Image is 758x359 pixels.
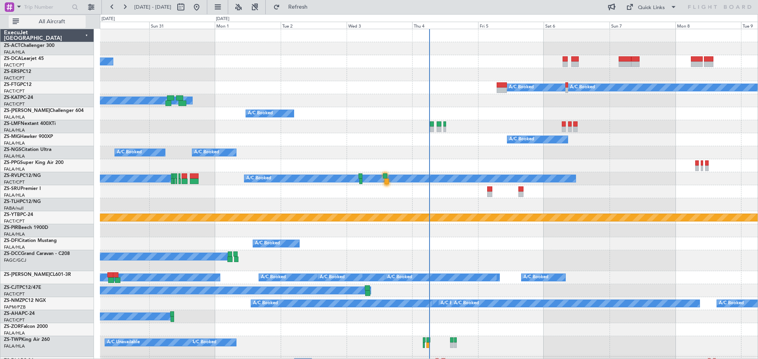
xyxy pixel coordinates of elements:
[4,56,44,61] a: ZS-DCALearjet 45
[4,127,25,133] a: FALA/HLA
[4,231,25,237] a: FALA/HLA
[4,95,33,100] a: ZS-KATPC-24
[638,4,665,12] div: Quick Links
[4,324,48,329] a: ZS-ZORFalcon 2000
[149,22,215,29] div: Sun 31
[4,153,25,159] a: FALA/HLA
[4,238,19,243] span: ZS-DFI
[4,343,25,349] a: FALA/HLA
[4,134,20,139] span: ZS-MIG
[215,22,281,29] div: Mon 1
[4,272,71,277] a: ZS-[PERSON_NAME]CL601-3R
[4,317,24,323] a: FACT/CPT
[21,19,83,24] span: All Aircraft
[134,4,171,11] span: [DATE] - [DATE]
[216,16,229,22] div: [DATE]
[454,298,479,309] div: A/C Booked
[320,272,345,283] div: A/C Booked
[610,22,675,29] div: Sun 7
[24,1,69,13] input: Trip Number
[4,95,20,100] span: ZS-KAT
[4,134,53,139] a: ZS-MIGHawker 900XP
[4,56,21,61] span: ZS-DCA
[4,82,20,87] span: ZS-FTG
[4,304,26,310] a: FAPM/PZB
[4,298,46,303] a: ZS-NMZPC12 NGX
[83,22,149,29] div: Sat 30
[478,22,544,29] div: Fri 5
[4,108,50,113] span: ZS-[PERSON_NAME]
[4,251,70,256] a: ZS-DCCGrand Caravan - C208
[4,173,20,178] span: ZS-RVL
[4,199,41,204] a: ZS-TLHPC12/NG
[4,337,21,342] span: ZS-TWP
[4,114,25,120] a: FALA/HLA
[4,298,22,303] span: ZS-NMZ
[4,75,24,81] a: FACT/CPT
[4,179,24,185] a: FACT/CPT
[4,225,48,230] a: ZS-PIRBeech 1900D
[4,69,31,74] a: ZS-ERSPC12
[4,218,24,224] a: FACT/CPT
[4,49,25,55] a: FALA/HLA
[4,82,32,87] a: ZS-FTGPC12
[4,205,24,211] a: FABA/null
[4,173,41,178] a: ZS-RVLPC12/NG
[270,1,317,13] button: Refresh
[4,147,51,152] a: ZS-NGSCitation Ultra
[719,298,744,309] div: A/C Booked
[9,15,86,28] button: All Aircraft
[4,160,20,165] span: ZS-PPG
[4,311,35,316] a: ZS-AHAPC-24
[4,147,21,152] span: ZS-NGS
[107,337,140,348] div: A/C Unavailable
[4,291,24,297] a: FACT/CPT
[4,101,24,107] a: FACT/CPT
[4,324,21,329] span: ZS-ZOR
[281,22,347,29] div: Tue 2
[4,140,25,146] a: FALA/HLA
[509,82,534,93] div: A/C Booked
[4,69,20,74] span: ZS-ERS
[4,212,33,217] a: ZS-YTBPC-24
[4,311,22,316] span: ZS-AHA
[4,186,41,191] a: ZS-SRUPremier I
[4,62,24,68] a: FACT/CPT
[675,22,741,29] div: Mon 8
[523,272,548,283] div: A/C Booked
[194,147,219,158] div: A/C Booked
[412,22,478,29] div: Thu 4
[4,121,56,126] a: ZS-LMFNextant 400XTi
[4,272,50,277] span: ZS-[PERSON_NAME]
[117,147,142,158] div: A/C Booked
[4,192,25,198] a: FALA/HLA
[255,238,280,249] div: A/C Booked
[281,4,315,10] span: Refresh
[4,257,26,263] a: FAGC/GCJ
[509,134,534,145] div: A/C Booked
[570,82,595,93] div: A/C Booked
[4,199,20,204] span: ZS-TLH
[4,251,21,256] span: ZS-DCC
[4,43,21,48] span: ZS-ACT
[4,337,50,342] a: ZS-TWPKing Air 260
[253,298,278,309] div: A/C Booked
[347,22,413,29] div: Wed 3
[246,173,271,184] div: A/C Booked
[4,238,57,243] a: ZS-DFICitation Mustang
[101,16,115,22] div: [DATE]
[441,298,465,309] div: A/C Booked
[4,166,25,172] a: FALA/HLA
[4,285,19,290] span: ZS-CJT
[4,121,21,126] span: ZS-LMF
[4,285,41,290] a: ZS-CJTPC12/47E
[191,337,216,348] div: A/C Booked
[4,225,18,230] span: ZS-PIR
[4,43,54,48] a: ZS-ACTChallenger 300
[4,108,84,113] a: ZS-[PERSON_NAME]Challenger 604
[4,160,64,165] a: ZS-PPGSuper King Air 200
[4,186,21,191] span: ZS-SRU
[248,108,273,119] div: A/C Booked
[387,272,412,283] div: A/C Booked
[261,272,286,283] div: A/C Booked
